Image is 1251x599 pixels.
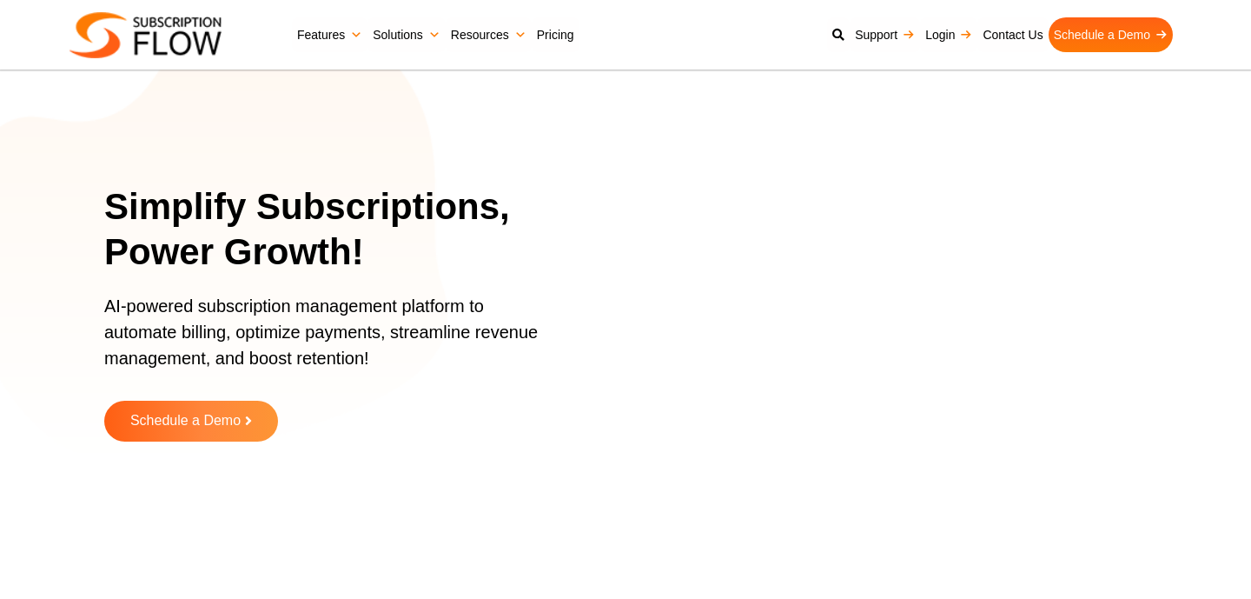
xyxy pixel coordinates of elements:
a: Schedule a Demo [104,401,278,442]
span: Schedule a Demo [130,414,241,429]
a: Resources [446,17,532,52]
a: Solutions [367,17,446,52]
a: Features [292,17,367,52]
h1: Simplify Subscriptions, Power Growth! [104,184,578,276]
a: Pricing [532,17,579,52]
a: Login [920,17,977,52]
a: Contact Us [977,17,1048,52]
a: Support [850,17,920,52]
p: AI-powered subscription management platform to automate billing, optimize payments, streamline re... [104,293,556,389]
img: Subscriptionflow [69,12,222,58]
a: Schedule a Demo [1049,17,1173,52]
